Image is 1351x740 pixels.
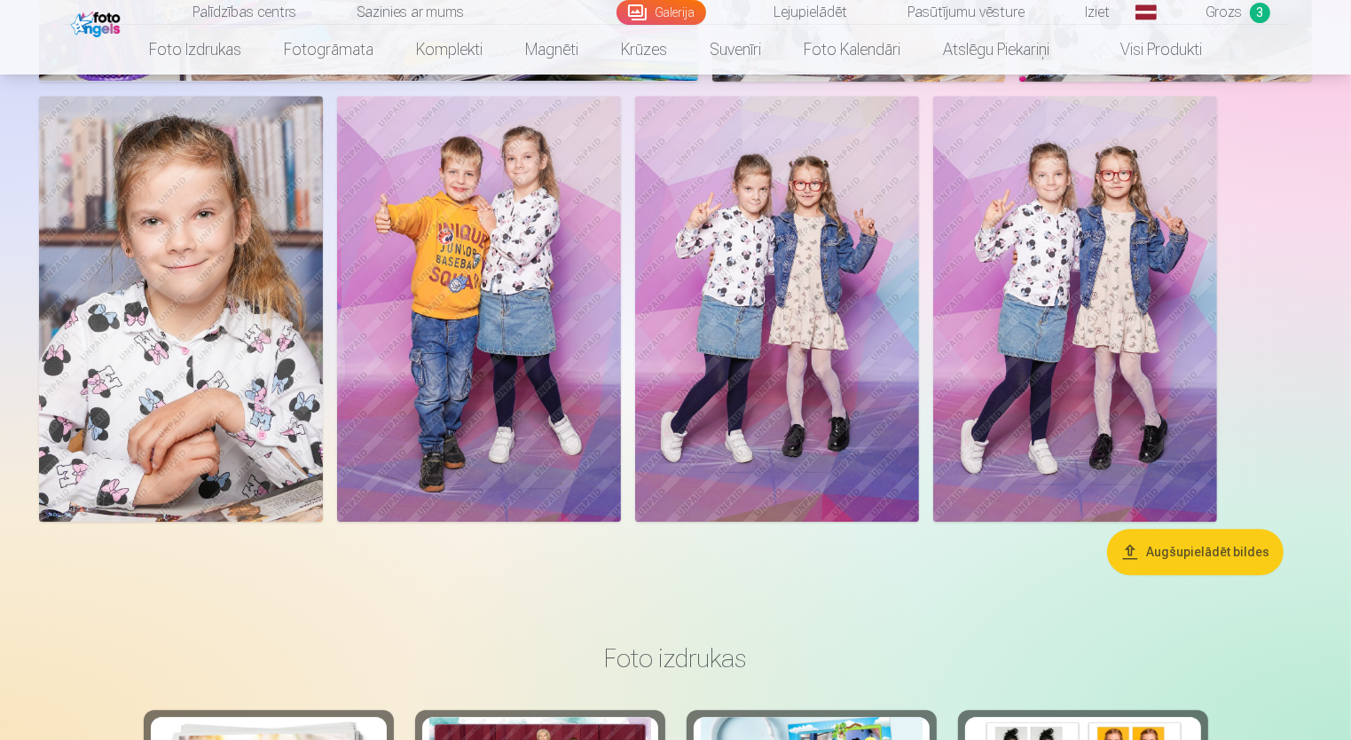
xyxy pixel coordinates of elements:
[600,25,688,75] a: Krūzes
[1071,25,1223,75] a: Visi produkti
[158,642,1194,674] h3: Foto izdrukas
[1107,529,1284,575] button: Augšupielādēt bildes
[504,25,600,75] a: Magnēti
[71,7,125,37] img: /fa1
[688,25,782,75] a: Suvenīri
[263,25,395,75] a: Fotogrāmata
[1250,3,1270,23] span: 3
[782,25,922,75] a: Foto kalendāri
[1206,2,1243,23] span: Grozs
[395,25,504,75] a: Komplekti
[922,25,1071,75] a: Atslēgu piekariņi
[128,25,263,75] a: Foto izdrukas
